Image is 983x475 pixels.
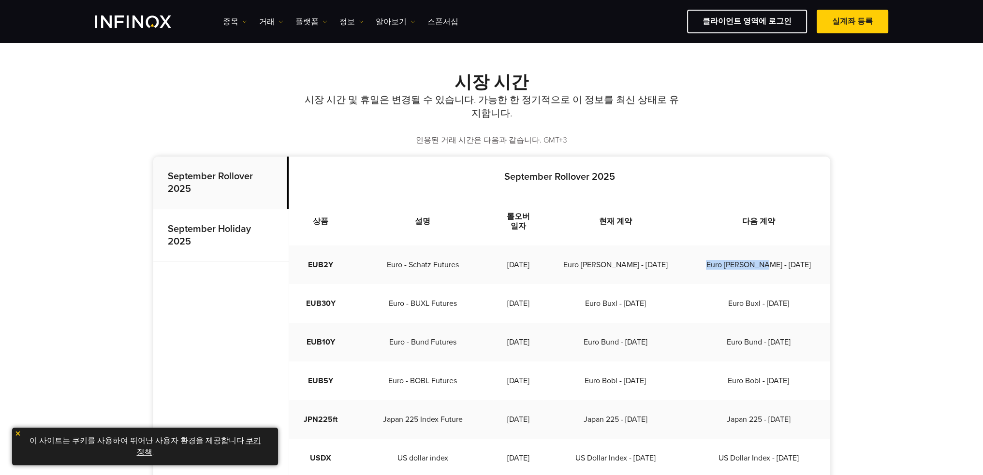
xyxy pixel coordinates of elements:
[687,323,830,361] td: Euro Bund - [DATE]
[352,284,494,323] td: Euro - BUXL Futures
[168,223,251,247] strong: September Holiday 2025
[687,284,830,323] td: Euro Buxl - [DATE]
[223,16,247,28] a: 종목
[543,197,687,245] th: 현재 계약
[289,284,352,323] td: EUB30Y
[455,72,528,93] strong: 시장 시간
[168,171,253,195] strong: September Rollover 2025
[352,323,494,361] td: Euro - Bund Futures
[289,323,352,361] td: EUB10Y
[95,15,194,28] a: INFINOX Logo
[289,400,352,439] td: JPN225ft
[427,16,458,28] a: 스폰서십
[493,197,543,245] th: 롤오버 일자
[817,10,888,33] a: 실계좌 등록
[687,361,830,400] td: Euro Bobl - [DATE]
[289,245,352,284] td: EUB2Y
[352,400,494,439] td: Japan 225 Index Future
[687,400,830,439] td: Japan 225 - [DATE]
[352,245,494,284] td: Euro - Schatz Futures
[15,430,21,437] img: yellow close icon
[504,171,615,183] strong: September Rollover 2025
[352,197,494,245] th: 설명
[493,284,543,323] td: [DATE]
[687,10,807,33] a: 클라이언트 영역에 로그인
[543,245,687,284] td: Euro [PERSON_NAME] - [DATE]
[17,432,273,461] p: 이 사이트는 쿠키를 사용하여 뛰어난 사용자 환경을 제공합니다. .
[493,361,543,400] td: [DATE]
[543,284,687,323] td: Euro Buxl - [DATE]
[289,361,352,400] td: EUB5Y
[289,197,352,245] th: 상품
[493,400,543,439] td: [DATE]
[295,16,327,28] a: 플랫폼
[153,135,830,146] p: 인용된 거래 시간은 다음과 같습니다. GMT+3
[493,245,543,284] td: [DATE]
[687,197,830,245] th: 다음 계약
[339,16,364,28] a: 정보
[543,323,687,361] td: Euro Bund - [DATE]
[543,361,687,400] td: Euro Bobl - [DATE]
[301,93,683,120] p: 시장 시간 및 휴일은 변경될 수 있습니다. 가능한 한 정기적으로 이 정보를 최신 상태로 유지합니다.
[543,400,687,439] td: Japan 225 - [DATE]
[352,361,494,400] td: Euro - BOBL Futures
[259,16,283,28] a: 거래
[493,323,543,361] td: [DATE]
[376,16,415,28] a: 알아보기
[687,245,830,284] td: Euro [PERSON_NAME] - [DATE]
